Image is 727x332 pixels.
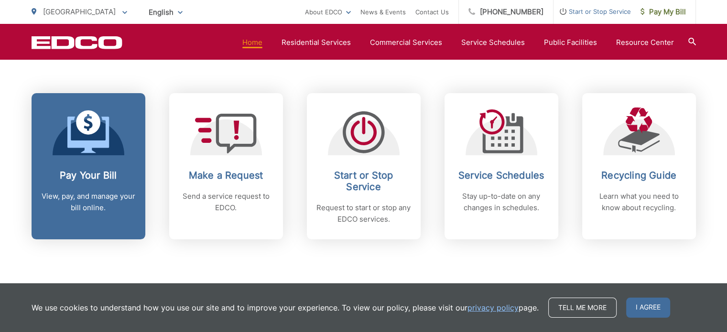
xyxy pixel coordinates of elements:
span: Pay My Bill [640,6,686,18]
h2: Make a Request [179,170,273,181]
a: Contact Us [415,6,449,18]
span: English [141,4,190,21]
a: News & Events [360,6,406,18]
a: Resource Center [616,37,674,48]
h2: Service Schedules [454,170,549,181]
a: privacy policy [467,302,519,313]
a: Residential Services [282,37,351,48]
a: Home [242,37,262,48]
p: Request to start or stop any EDCO services. [316,202,411,225]
p: Stay up-to-date on any changes in schedules. [454,191,549,214]
a: Make a Request Send a service request to EDCO. [169,93,283,239]
a: Service Schedules Stay up-to-date on any changes in schedules. [445,93,558,239]
a: About EDCO [305,6,351,18]
p: We use cookies to understand how you use our site and to improve your experience. To view our pol... [32,302,539,313]
a: EDCD logo. Return to the homepage. [32,36,122,49]
span: [GEOGRAPHIC_DATA] [43,7,116,16]
h2: Pay Your Bill [41,170,136,181]
a: Public Facilities [544,37,597,48]
a: Commercial Services [370,37,442,48]
p: View, pay, and manage your bill online. [41,191,136,214]
a: Service Schedules [461,37,525,48]
p: Send a service request to EDCO. [179,191,273,214]
a: Pay Your Bill View, pay, and manage your bill online. [32,93,145,239]
h2: Start or Stop Service [316,170,411,193]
